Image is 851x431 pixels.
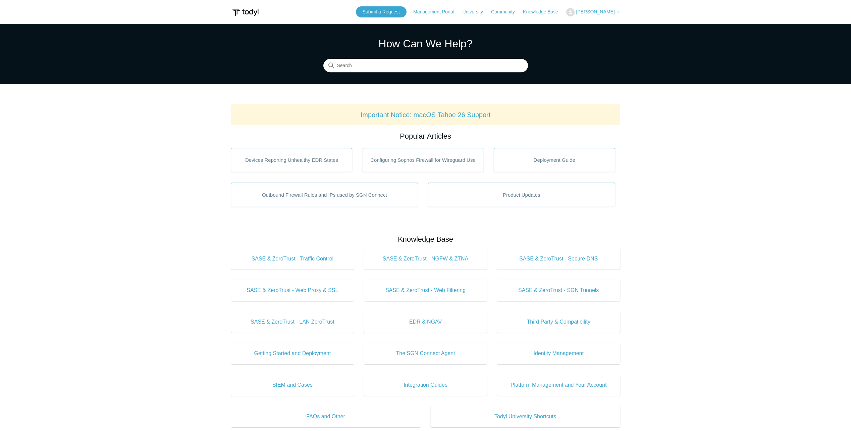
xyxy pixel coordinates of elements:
[362,148,484,172] a: Configuring Sophos Firewall for Wireguard Use
[497,311,620,333] a: Third Party & Compatibility
[241,255,344,263] span: SASE & ZeroTrust - Traffic Control
[497,343,620,364] a: Identity Management
[364,311,487,333] a: EDR & NGAV
[523,8,565,15] a: Knowledge Base
[241,413,411,421] span: FAQs and Other
[491,8,522,15] a: Community
[497,374,620,396] a: Platform Management and Your Account
[441,413,610,421] span: Todyl University Shortcuts
[507,381,610,389] span: Platform Management and Your Account
[231,248,354,270] a: SASE & ZeroTrust - Traffic Control
[231,311,354,333] a: SASE & ZeroTrust - LAN ZeroTrust
[364,280,487,301] a: SASE & ZeroTrust - Web Filtering
[413,8,461,15] a: Management Portal
[494,148,615,172] a: Deployment Guide
[231,374,354,396] a: SIEM and Cases
[374,286,477,294] span: SASE & ZeroTrust - Web Filtering
[241,286,344,294] span: SASE & ZeroTrust - Web Proxy & SSL
[507,286,610,294] span: SASE & ZeroTrust - SGN Tunnels
[374,318,477,326] span: EDR & NGAV
[507,255,610,263] span: SASE & ZeroTrust - Secure DNS
[231,234,620,245] h2: Knowledge Base
[364,248,487,270] a: SASE & ZeroTrust - NGFW & ZTNA
[566,8,620,16] button: [PERSON_NAME]
[497,280,620,301] a: SASE & ZeroTrust - SGN Tunnels
[431,406,620,427] a: Todyl University Shortcuts
[231,343,354,364] a: Getting Started and Deployment
[231,148,353,172] a: Devices Reporting Unhealthy EDR States
[231,6,260,18] img: Todyl Support Center Help Center home page
[364,343,487,364] a: The SGN Connect Agent
[241,349,344,357] span: Getting Started and Deployment
[241,318,344,326] span: SASE & ZeroTrust - LAN ZeroTrust
[323,59,528,73] input: Search
[507,318,610,326] span: Third Party & Compatibility
[356,6,407,17] a: Submit a Request
[507,349,610,357] span: Identity Management
[576,9,615,14] span: [PERSON_NAME]
[231,131,620,142] h2: Popular Articles
[241,381,344,389] span: SIEM and Cases
[231,406,421,427] a: FAQs and Other
[374,255,477,263] span: SASE & ZeroTrust - NGFW & ZTNA
[364,374,487,396] a: Integration Guides
[462,8,489,15] a: University
[374,381,477,389] span: Integration Guides
[497,248,620,270] a: SASE & ZeroTrust - Secure DNS
[428,183,615,207] a: Product Updates
[374,349,477,357] span: The SGN Connect Agent
[361,111,491,118] a: Important Notice: macOS Tahoe 26 Support
[231,183,418,207] a: Outbound Firewall Rules and IPs used by SGN Connect
[323,36,528,52] h1: How Can We Help?
[231,280,354,301] a: SASE & ZeroTrust - Web Proxy & SSL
